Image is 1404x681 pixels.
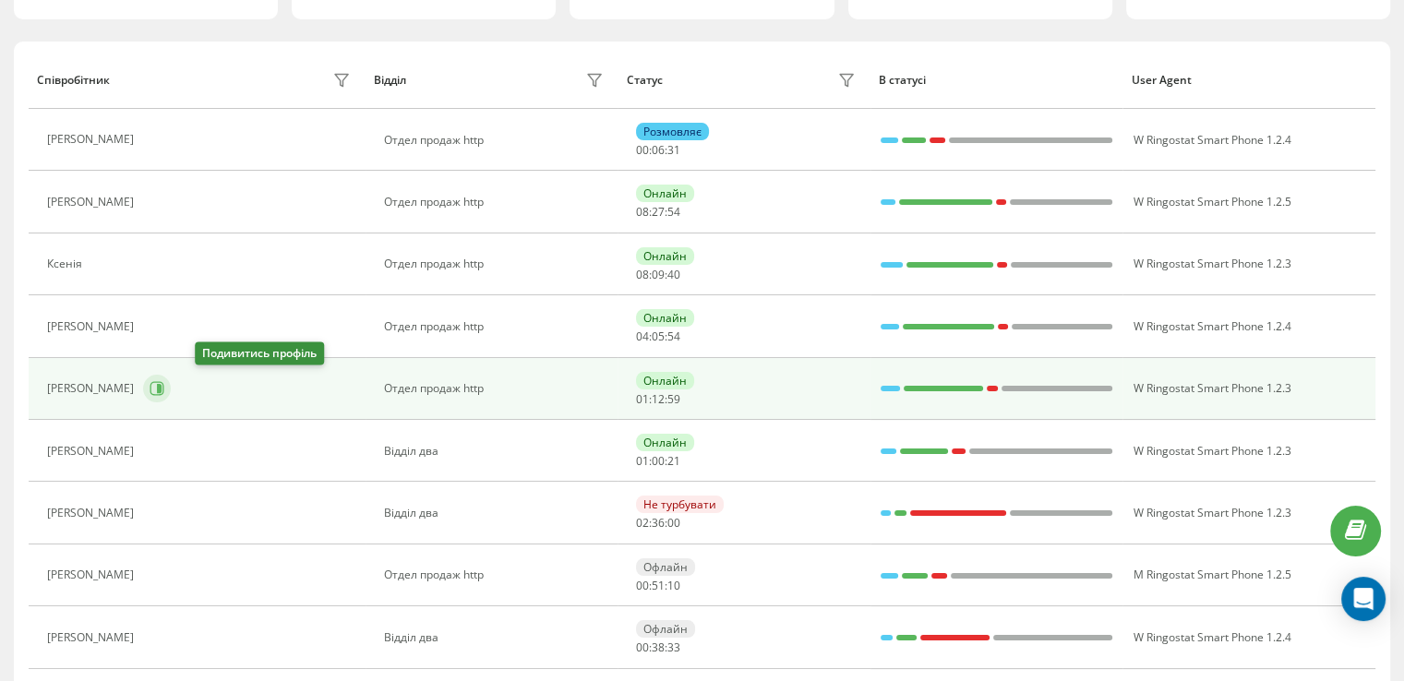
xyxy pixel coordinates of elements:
[636,330,680,343] div: : :
[47,133,138,146] div: [PERSON_NAME]
[652,204,665,220] span: 27
[47,507,138,520] div: [PERSON_NAME]
[1133,256,1290,271] span: W Ringostat Smart Phone 1.2.3
[384,257,608,270] div: Отдел продаж http
[1133,132,1290,148] span: W Ringostat Smart Phone 1.2.4
[47,257,87,270] div: Ксенія
[636,267,649,282] span: 08
[1341,577,1386,621] div: Open Intercom Messenger
[1132,74,1367,87] div: User Agent
[1133,567,1290,582] span: M Ringostat Smart Phone 1.2.5
[636,142,649,158] span: 00
[636,515,649,531] span: 02
[384,134,608,147] div: Отдел продаж http
[47,382,138,395] div: [PERSON_NAME]
[636,206,680,219] div: : :
[636,620,695,638] div: Офлайн
[47,631,138,644] div: [PERSON_NAME]
[384,382,608,395] div: Отдел продаж http
[384,320,608,333] div: Отдел продаж http
[1133,194,1290,209] span: W Ringostat Smart Phone 1.2.5
[667,578,680,593] span: 10
[636,579,680,592] div: : :
[636,639,649,655] span: 00
[652,267,665,282] span: 09
[37,74,110,87] div: Співробітник
[384,196,608,209] div: Отдел продаж http
[636,434,694,451] div: Онлайн
[636,391,649,407] span: 01
[384,445,608,458] div: Відділ два
[47,320,138,333] div: [PERSON_NAME]
[667,329,680,344] span: 54
[667,267,680,282] span: 40
[636,641,680,654] div: : :
[47,196,138,209] div: [PERSON_NAME]
[195,342,324,365] div: Подивитись профіль
[1133,629,1290,645] span: W Ringostat Smart Phone 1.2.4
[636,309,694,327] div: Онлайн
[47,568,138,581] div: [PERSON_NAME]
[384,631,608,644] div: Відділ два
[652,391,665,407] span: 12
[652,578,665,593] span: 51
[636,144,680,157] div: : :
[374,74,406,87] div: Відділ
[667,453,680,469] span: 21
[652,142,665,158] span: 06
[1133,380,1290,396] span: W Ringostat Smart Phone 1.2.3
[652,639,665,655] span: 38
[636,329,649,344] span: 04
[636,393,680,406] div: : :
[667,515,680,531] span: 00
[1133,505,1290,520] span: W Ringostat Smart Phone 1.2.3
[1133,443,1290,459] span: W Ringostat Smart Phone 1.2.3
[652,515,665,531] span: 36
[1133,318,1290,334] span: W Ringostat Smart Phone 1.2.4
[636,578,649,593] span: 00
[47,445,138,458] div: [PERSON_NAME]
[636,123,709,140] div: Розмовляє
[636,496,724,513] div: Не турбувати
[627,74,663,87] div: Статус
[636,247,694,265] div: Онлайн
[636,372,694,389] div: Онлайн
[636,558,695,576] div: Офлайн
[667,639,680,655] span: 33
[636,185,694,202] div: Онлайн
[636,455,680,468] div: : :
[879,74,1114,87] div: В статусі
[384,507,608,520] div: Відділ два
[636,517,680,530] div: : :
[636,453,649,469] span: 01
[384,568,608,581] div: Отдел продаж http
[652,453,665,469] span: 00
[636,269,680,281] div: : :
[667,391,680,407] span: 59
[652,329,665,344] span: 05
[636,204,649,220] span: 08
[667,142,680,158] span: 31
[667,204,680,220] span: 54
